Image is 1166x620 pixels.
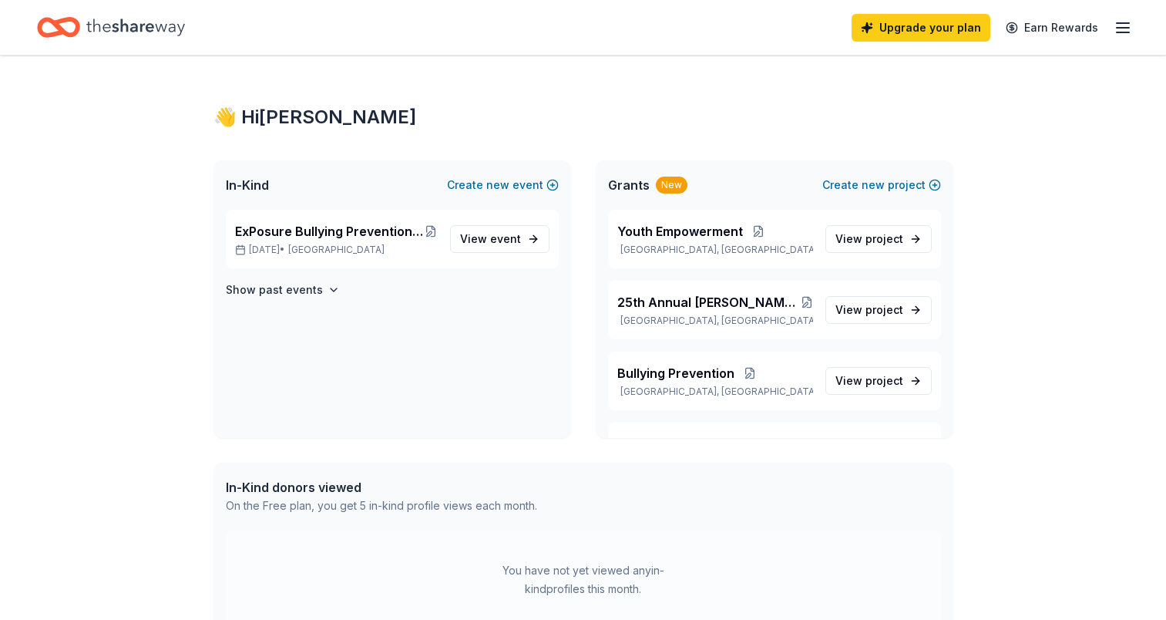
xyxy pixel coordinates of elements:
a: View project [825,225,932,253]
button: Createnewproject [822,176,941,194]
div: 👋 Hi [PERSON_NAME] [213,105,953,130]
p: [GEOGRAPHIC_DATA], [GEOGRAPHIC_DATA] [617,244,813,256]
span: new [486,176,509,194]
button: Show past events [226,281,340,299]
span: View [460,230,521,248]
span: project [865,303,903,316]
p: [DATE] • [235,244,438,256]
button: Createnewevent [447,176,559,194]
a: Upgrade your plan [852,14,990,42]
span: new [862,176,885,194]
span: View [835,230,903,248]
a: View event [450,225,549,253]
p: [GEOGRAPHIC_DATA], [GEOGRAPHIC_DATA] [617,386,813,398]
a: View project [825,367,932,395]
span: ExPosure Bullying Prevention Event - keep youth safe and stop bullies [DATE] [235,222,425,241]
span: Bullying Prevention [617,364,734,382]
span: project [865,232,903,245]
span: project [865,374,903,387]
span: View [835,301,903,319]
span: [GEOGRAPHIC_DATA] [288,244,385,256]
span: Youth Empowerment [617,222,743,241]
a: View project [825,296,932,324]
p: [GEOGRAPHIC_DATA], [GEOGRAPHIC_DATA] [617,315,813,327]
span: event [490,232,521,245]
a: Home [37,9,185,45]
a: Earn Rewards [996,14,1107,42]
span: 25th Annual [PERSON_NAME] Celebration - Stop The Violence and Healing event [617,293,801,312]
span: Grants [608,176,650,194]
span: Bullying Prevention [617,435,734,453]
div: On the Free plan, you get 5 in-kind profile views each month. [226,497,537,515]
div: In-Kind donors viewed [226,478,537,497]
h4: Show past events [226,281,323,299]
div: New [656,177,687,194]
span: In-Kind [226,176,269,194]
span: View [835,372,903,390]
div: You have not yet viewed any in-kind profiles this month. [487,561,680,598]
